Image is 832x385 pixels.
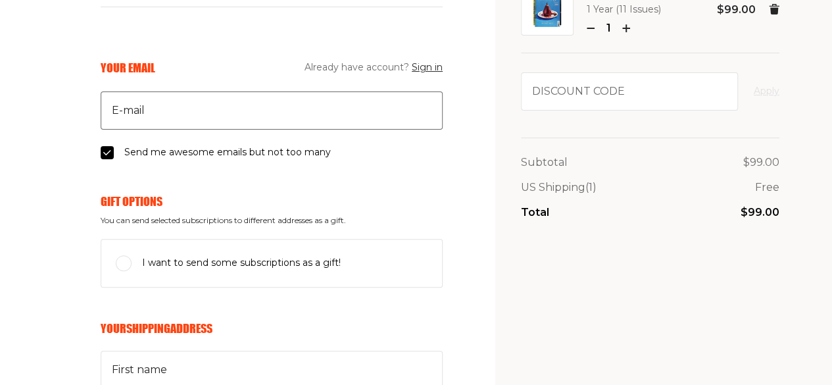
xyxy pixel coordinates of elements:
span: Send me awesome emails but not too many [124,145,331,161]
button: Sign in [412,60,443,76]
h6: Your Email [101,61,155,75]
input: E-mail [101,91,443,130]
span: Already have account? [305,60,443,76]
p: 1 Year (11 Issues) [587,2,695,18]
h6: Gift Options [101,194,443,209]
button: Apply [754,84,779,99]
p: $99.00 [717,1,756,18]
span: You can send selected subscriptions to different addresses as a gift. [101,216,443,225]
p: $99.00 [741,204,779,221]
input: Discount code [521,72,738,111]
span: I want to send some subscriptions as a gift! [142,255,341,271]
h6: Your Shipping Address [101,321,443,336]
p: 1 [600,20,617,37]
p: US Shipping (1) [521,179,597,196]
p: Total [521,204,549,221]
input: I want to send some subscriptions as a gift! [116,255,132,271]
p: $99.00 [743,154,779,171]
p: Subtotal [521,154,568,171]
input: Send me awesome emails but not too many [101,146,114,159]
p: Free [755,179,779,196]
